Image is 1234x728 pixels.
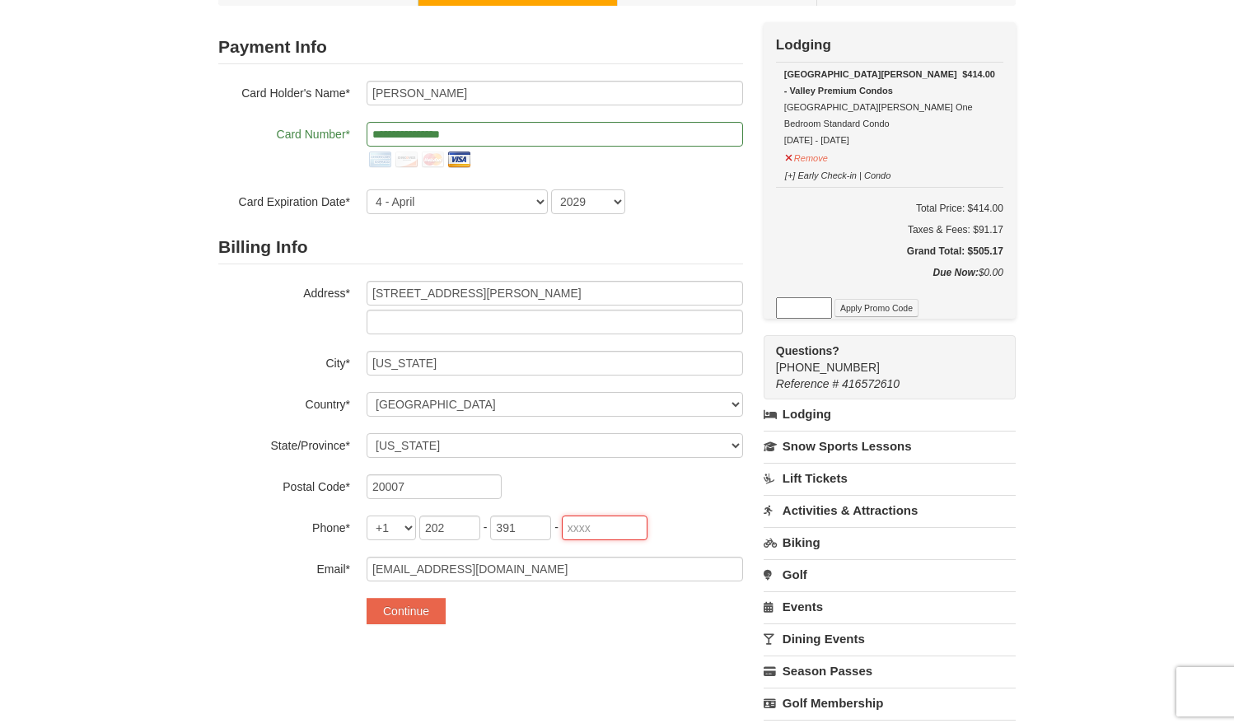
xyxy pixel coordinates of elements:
[218,281,350,301] label: Address*
[784,146,829,166] button: Remove
[764,495,1016,525] a: Activities & Attractions
[218,433,350,454] label: State/Province*
[367,474,502,499] input: Postal Code
[764,623,1016,654] a: Dining Events
[764,431,1016,461] a: Snow Sports Lessons
[962,66,995,82] strong: $414.00
[367,81,743,105] input: Card Holder Name
[764,399,1016,429] a: Lodging
[446,147,472,173] img: visa.png
[218,516,350,536] label: Phone*
[218,30,743,64] h2: Payment Info
[784,66,995,148] div: [GEOGRAPHIC_DATA][PERSON_NAME] One Bedroom Standard Condo [DATE] - [DATE]
[218,122,350,142] label: Card Number*
[218,557,350,577] label: Email*
[776,200,1003,217] h6: Total Price: $414.00
[367,351,743,376] input: City
[764,656,1016,686] a: Season Passes
[784,163,892,184] button: [+] Early Check-in | Condo
[784,69,957,96] strong: [GEOGRAPHIC_DATA][PERSON_NAME] - Valley Premium Condos
[776,264,1003,297] div: $0.00
[764,463,1016,493] a: Lift Tickets
[842,377,900,390] span: 416572610
[933,267,979,278] strong: Due Now:
[764,527,1016,558] a: Biking
[776,243,1003,259] h5: Grand Total: $505.17
[776,377,839,390] span: Reference #
[218,474,350,495] label: Postal Code*
[554,520,559,534] span: -
[218,231,743,264] h2: Billing Info
[490,516,551,540] input: xxx
[776,222,1003,238] div: Taxes & Fees: $91.17
[776,343,986,374] span: [PHONE_NUMBER]
[218,189,350,210] label: Card Expiration Date*
[218,392,350,413] label: Country*
[419,516,480,540] input: xxx
[764,559,1016,590] a: Golf
[367,281,743,306] input: Billing Info
[562,516,647,540] input: xxxx
[776,37,831,53] strong: Lodging
[764,591,1016,622] a: Events
[218,351,350,371] label: City*
[393,147,419,173] img: discover.png
[367,557,743,581] input: Email
[218,81,350,101] label: Card Holder's Name*
[367,598,446,624] button: Continue
[764,688,1016,718] a: Golf Membership
[834,299,918,317] button: Apply Promo Code
[419,147,446,173] img: mastercard.png
[484,520,488,534] span: -
[776,344,839,357] strong: Questions?
[367,147,393,173] img: amex.png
